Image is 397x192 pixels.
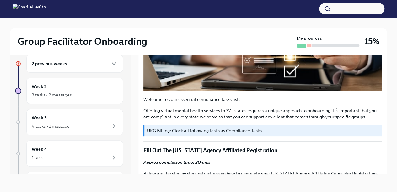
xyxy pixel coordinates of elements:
div: 3 tasks • 2 messages [32,92,72,98]
a: Week 23 tasks • 2 messages [15,78,123,104]
h6: 2 previous weeks [32,60,67,67]
div: 4 tasks • 1 message [32,123,70,129]
strong: Approx completion time: 20mins [143,159,211,165]
div: 1 task [32,154,43,161]
h3: 15% [364,36,379,47]
p: Offering virtual mental health services to 37+ states requires a unique approach to onboarding! I... [143,107,382,120]
h6: Week 2 [32,83,47,90]
h6: Week 3 [32,114,47,121]
a: Week 41 task [15,140,123,167]
strong: My progress [297,35,322,41]
img: CharlieHealth [13,4,46,14]
p: Fill Out The [US_STATE] Agency Affiliated Registration [143,147,382,154]
h6: Week 4 [32,146,47,153]
div: 2 previous weeks [26,54,123,73]
p: Welcome to your essential compliance tasks list! [143,96,382,102]
a: Week 34 tasks • 1 message [15,109,123,135]
h2: Group Facilitator Onboarding [18,35,147,48]
p: UKG Billing: Clock all following tasks as Compliance Tasks [147,127,379,134]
